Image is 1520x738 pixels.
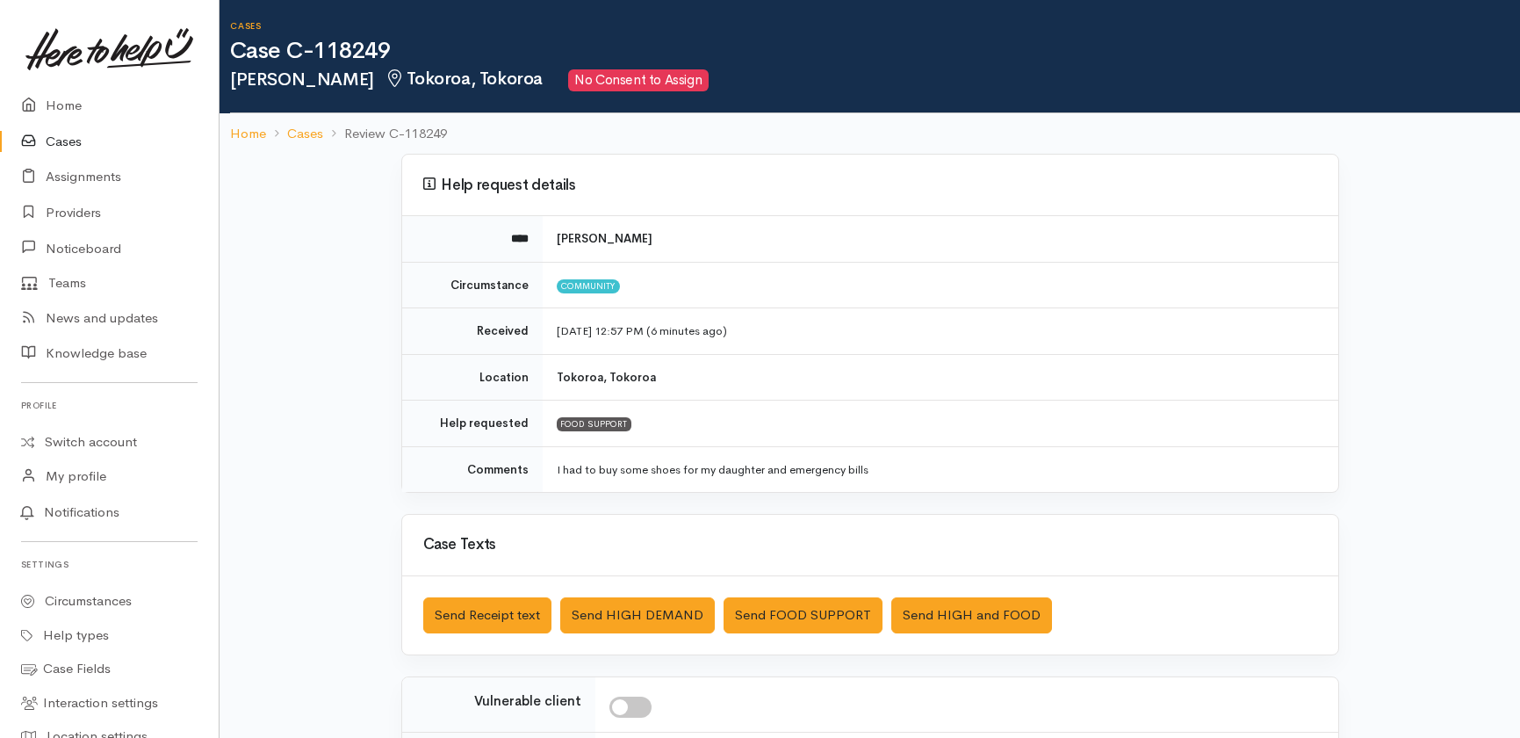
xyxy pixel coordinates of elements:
h6: Cases [230,21,1520,31]
td: Comments [402,446,543,492]
td: Help requested [402,401,543,447]
h6: Settings [21,553,198,576]
td: Received [402,308,543,355]
li: Review C-118249 [323,124,447,144]
h3: Case Texts [423,537,1317,553]
h3: Help request details [423,177,1317,194]
span: No Consent to Assign [568,69,709,91]
h1: Case C-118249 [230,39,1520,64]
td: Location [402,354,543,401]
td: [DATE] 12:57 PM (6 minutes ago) [543,308,1338,355]
button: Send Receipt text [423,597,551,633]
td: I had to buy some shoes for my daughter and emergency bills [543,446,1338,492]
b: [PERSON_NAME] [557,231,652,246]
td: Circumstance [402,262,543,308]
button: Send FOOD SUPPORT [724,597,882,633]
div: FOOD SUPPORT [557,417,632,431]
span: Tokoroa, Tokoroa [385,68,543,90]
h6: Profile [21,394,198,417]
b: Tokoroa, Tokoroa [557,370,656,385]
span: Community [557,279,621,293]
button: Send HIGH DEMAND [560,597,715,633]
button: Send HIGH and FOOD [891,597,1052,633]
a: Cases [287,124,323,144]
h2: [PERSON_NAME] [230,69,1520,91]
label: Vulnerable client [474,691,581,712]
a: Home [230,124,266,144]
nav: breadcrumb [220,113,1520,155]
